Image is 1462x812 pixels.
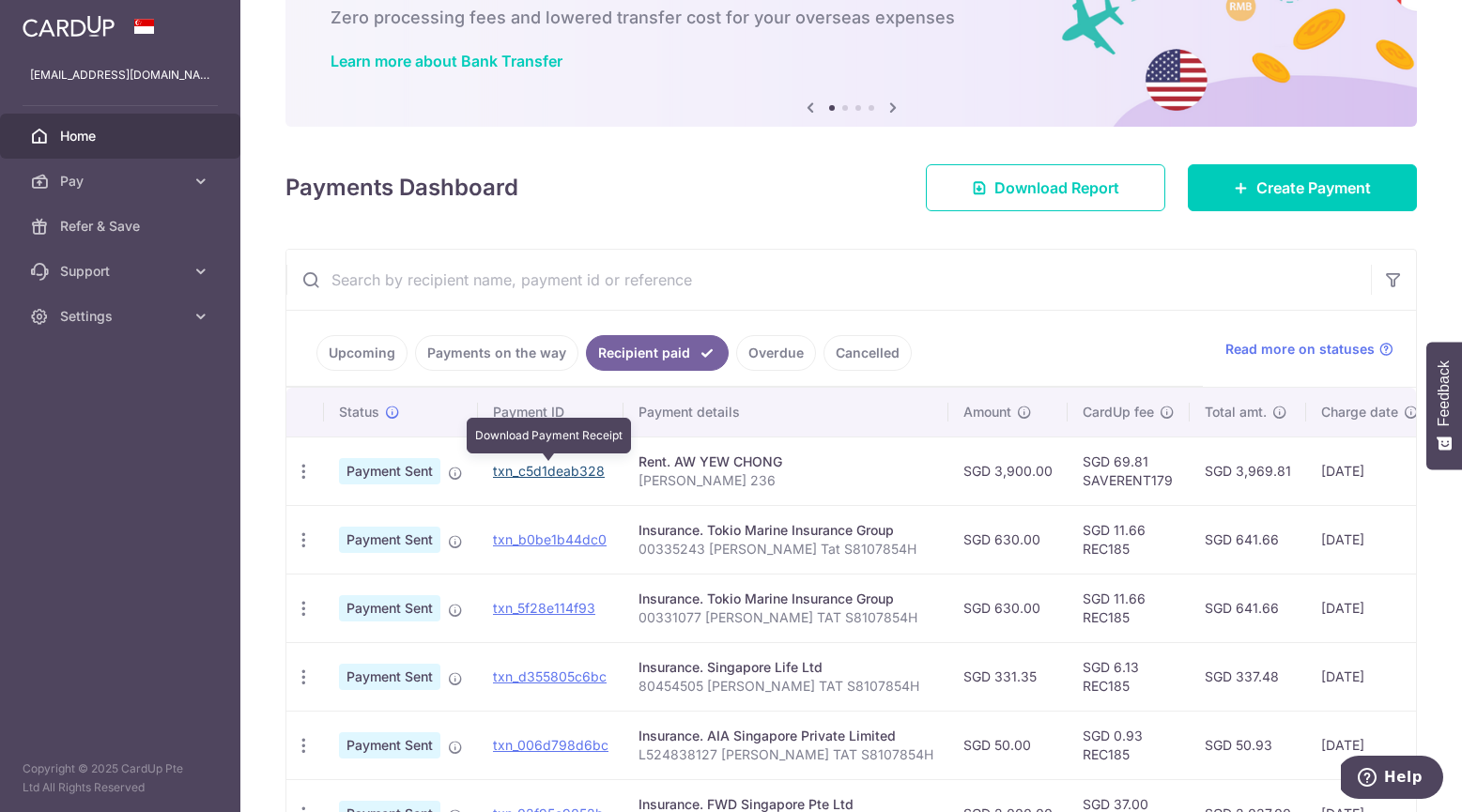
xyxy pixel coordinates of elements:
span: Create Payment [1256,176,1371,199]
span: Payment Sent [339,732,440,758]
p: L524838127 [PERSON_NAME] TAT S8107854H [639,745,933,764]
td: [DATE] [1306,574,1434,642]
span: Payment Sent [339,527,440,553]
p: [EMAIL_ADDRESS][DOMAIN_NAME] [30,66,210,84]
td: SGD 641.66 [1190,505,1306,574]
td: SGD 11.66 REC185 [1068,574,1190,642]
td: SGD 50.93 [1190,711,1306,779]
a: txn_5f28e114f93 [493,600,595,616]
span: Payment Sent [339,458,440,484]
div: Insurance. Tokio Marine Insurance Group [639,521,933,540]
td: [DATE] [1306,642,1434,711]
span: Support [60,262,184,281]
a: Read more on statuses [1225,340,1393,359]
span: Charge date [1321,403,1398,421]
a: Upcoming [316,335,408,371]
input: Search by recipient name, payment id or reference [286,250,1371,310]
td: SGD 630.00 [948,505,1068,574]
th: Payment details [623,388,948,437]
a: Recipient paid [586,335,729,371]
td: SGD 50.00 [948,711,1068,779]
td: SGD 630.00 [948,574,1068,642]
span: Download Report [994,176,1119,199]
div: Insurance. Singapore Life Ltd [639,658,933,677]
a: txn_b0be1b44dc0 [493,531,607,547]
a: txn_d355805c6bc [493,668,607,684]
td: SGD 331.35 [948,642,1068,711]
td: SGD 69.81 SAVERENT179 [1068,437,1190,505]
span: Refer & Save [60,217,184,236]
a: Overdue [736,335,816,371]
span: Status [339,403,379,421]
span: Payment Sent [339,595,440,621]
td: SGD 3,969.81 [1190,437,1306,505]
p: 00335243 [PERSON_NAME] Tat S8107854H [639,540,933,559]
span: Total amt. [1205,403,1267,421]
th: Payment ID [478,388,623,437]
div: Insurance. Tokio Marine Insurance Group [639,590,933,608]
img: CardUp [23,15,115,38]
a: txn_c5d1deab328 [493,463,605,479]
td: SGD 641.66 [1190,574,1306,642]
span: Read more on statuses [1225,340,1375,359]
td: [DATE] [1306,711,1434,779]
iframe: Opens a widget where you can find more information [1341,756,1443,803]
td: SGD 337.48 [1190,642,1306,711]
span: Pay [60,172,184,191]
td: SGD 6.13 REC185 [1068,642,1190,711]
h4: Payments Dashboard [285,171,518,205]
a: txn_006d798d6bc [493,737,608,753]
td: [DATE] [1306,437,1434,505]
a: Cancelled [823,335,912,371]
span: Amount [963,403,1011,421]
a: Create Payment [1188,164,1417,211]
p: 80454505 [PERSON_NAME] TAT S8107854H [639,677,933,696]
span: Payment Sent [339,664,440,690]
a: Download Report [926,164,1165,211]
p: [PERSON_NAME] 236 [639,471,933,490]
a: Payments on the way [415,335,578,371]
span: Settings [60,307,184,326]
span: CardUp fee [1083,403,1154,421]
button: Feedback - Show survey [1426,342,1462,469]
td: SGD 0.93 REC185 [1068,711,1190,779]
span: Home [60,127,184,146]
p: 00331077 [PERSON_NAME] TAT S8107854H [639,608,933,627]
td: SGD 11.66 REC185 [1068,505,1190,574]
td: [DATE] [1306,505,1434,574]
div: Download Payment Receipt [467,418,631,453]
div: Insurance. AIA Singapore Private Limited [639,727,933,745]
a: Learn more about Bank Transfer [331,52,562,70]
div: Rent. AW YEW CHONG [639,452,933,471]
span: Feedback [1436,360,1453,426]
td: SGD 3,900.00 [948,437,1068,505]
h6: Zero processing fees and lowered transfer cost for your overseas expenses [331,7,1372,29]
